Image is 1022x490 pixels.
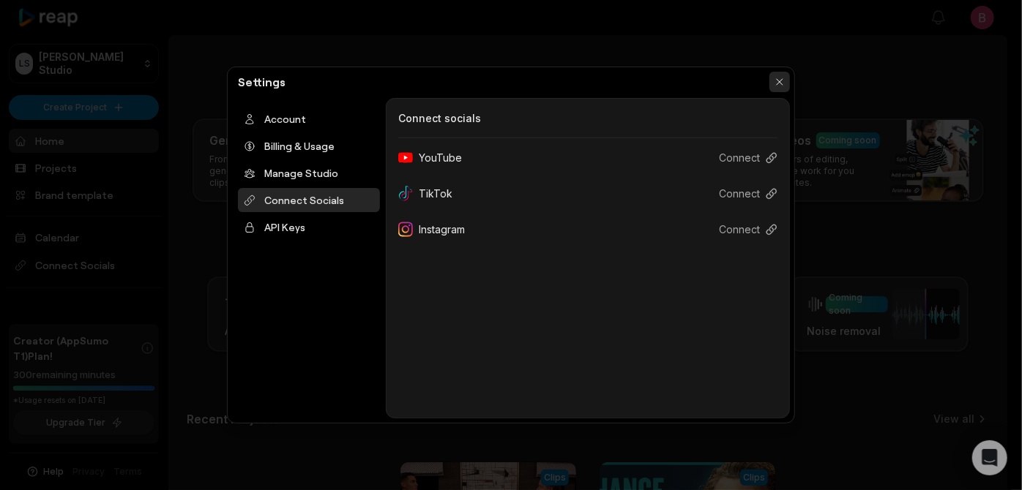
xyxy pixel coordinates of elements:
[232,73,291,91] h2: Settings
[398,110,777,126] h3: Connect socials
[238,134,380,158] div: Billing & Usage
[238,107,380,131] div: Account
[398,180,464,207] div: TikTok
[707,180,777,207] button: Connect
[707,144,777,171] button: Connect
[238,188,380,212] div: Connect Socials
[707,216,777,243] button: Connect
[238,161,380,185] div: Manage Studio
[398,144,474,171] div: YouTube
[398,216,477,243] div: Instagram
[238,215,380,239] div: API Keys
